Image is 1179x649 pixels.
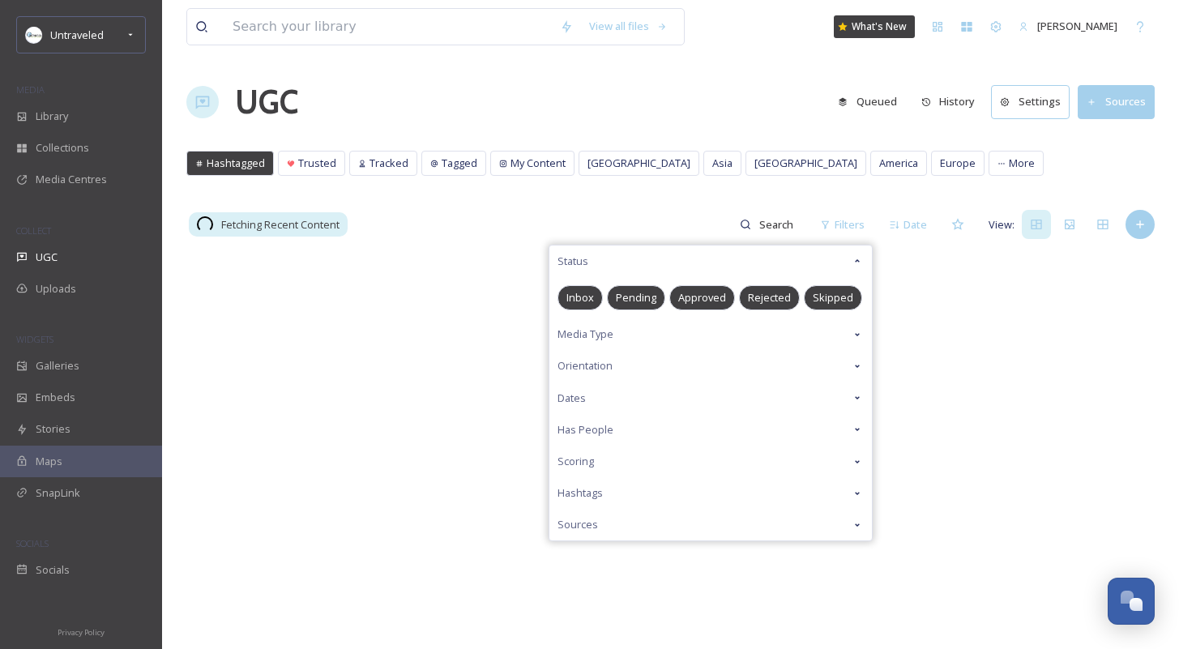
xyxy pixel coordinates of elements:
button: Queued [830,86,905,117]
span: Skipped [813,290,853,305]
span: Galleries [36,358,79,374]
span: Collections [36,140,89,156]
span: Library [36,109,68,124]
span: My Content [510,156,566,171]
span: Status [557,254,588,269]
a: What's New [834,15,915,38]
span: Date [903,217,927,233]
a: History [913,86,992,117]
a: Privacy Policy [58,621,105,641]
span: Tracked [370,156,408,171]
span: Embeds [36,390,75,405]
span: MEDIA [16,83,45,96]
a: Queued [830,86,913,117]
span: America [879,156,918,171]
a: Settings [991,85,1078,118]
span: Approved [678,290,726,305]
span: View: [989,217,1015,233]
span: Rejected [748,290,791,305]
span: [GEOGRAPHIC_DATA] [587,156,690,171]
span: Stories [36,421,70,437]
span: Hashtagged [207,156,265,171]
span: [PERSON_NAME] [1037,19,1117,33]
span: Dates [557,391,586,406]
span: Asia [712,156,733,171]
span: Filters [835,217,865,233]
span: SnapLink [36,485,80,501]
span: Pending [616,290,656,305]
span: Europe [940,156,976,171]
span: More [1009,156,1035,171]
span: WIDGETS [16,333,53,345]
span: Fetching Recent Content [221,217,340,233]
span: [GEOGRAPHIC_DATA] [754,156,857,171]
button: History [913,86,984,117]
a: UGC [235,78,298,126]
span: Scoring [557,454,594,469]
span: Media Type [557,327,613,342]
span: Orientation [557,358,613,374]
span: Socials [36,562,70,578]
input: Search [751,208,804,241]
span: Uploads [36,281,76,297]
span: Inbox [566,290,594,305]
button: Settings [991,85,1070,118]
button: Open Chat [1108,578,1155,625]
a: View all files [581,11,676,42]
span: Media Centres [36,172,107,187]
button: Sources [1078,85,1155,118]
span: Tagged [442,156,477,171]
span: Untraveled [50,28,104,42]
span: Trusted [298,156,336,171]
input: Search your library [224,9,552,45]
a: [PERSON_NAME] [1010,11,1126,42]
span: Privacy Policy [58,627,105,638]
span: Sources [557,517,598,532]
span: SOCIALS [16,537,49,549]
span: Has People [557,422,613,438]
span: UGC [36,250,58,265]
span: COLLECT [16,224,51,237]
img: Untitled%20design.png [26,27,42,43]
span: Hashtags [557,485,603,501]
span: Maps [36,454,62,469]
